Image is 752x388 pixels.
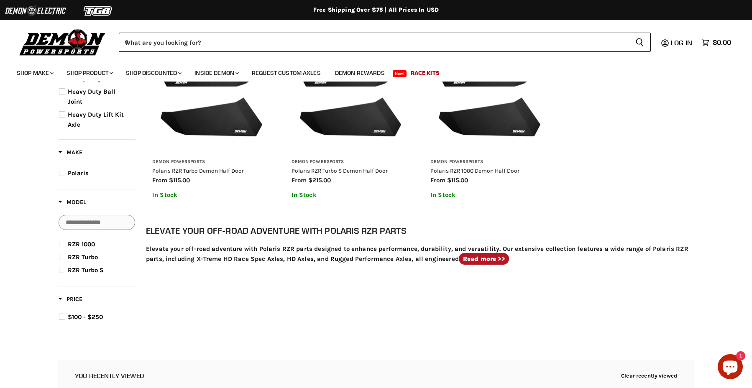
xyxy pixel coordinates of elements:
[292,167,388,174] a: Polaris RZR Turbo S Demon Half Door
[667,39,697,46] a: Log in
[169,176,190,184] span: $115.00
[68,88,115,105] span: Heavy Duty Ball Joint
[119,33,629,52] input: When autocomplete results are available use up and down arrows to review and enter to select
[152,176,167,184] span: from
[120,64,187,82] a: Shop Discounted
[10,61,729,82] ul: Main menu
[188,64,244,82] a: Inside Demon
[4,3,67,19] img: Demon Electric Logo 2
[292,35,410,153] img: Polaris RZR Turbo S Demon Half Door
[430,159,549,165] h3: Demon Powersports
[58,149,82,156] span: Make
[68,169,89,177] span: Polaris
[68,253,98,261] span: RZR Turbo
[463,255,505,263] strong: Read more >>
[393,70,407,77] span: New!
[292,191,410,199] p: In Stock
[308,176,331,184] span: $215.00
[292,176,307,184] span: from
[430,176,445,184] span: from
[58,198,86,209] button: Filter by Model
[75,372,144,379] h2: You recently viewed
[68,266,104,274] span: RZR Turbo S
[430,167,519,174] a: Polaris RZR 1000 Demon Half Door
[10,64,59,82] a: Shop Make
[671,38,692,47] span: Log in
[152,167,244,174] a: Polaris RZR Turbo Demon Half Door
[17,27,108,57] img: Demon Powersports
[146,244,694,264] p: Elevate your off-road adventure with Polaris RZR parts designed to enhance performance, durabilit...
[292,159,410,165] h3: Demon Powersports
[152,159,271,165] h3: Demon Powersports
[68,313,103,321] span: $100 - $250
[58,296,82,303] span: Price
[629,33,651,52] button: Search
[58,199,86,206] span: Model
[152,191,271,199] p: In Stock
[119,33,651,52] form: Product
[447,176,468,184] span: $115.00
[41,6,711,14] div: Free Shipping Over $75 | All Prices In USD
[67,3,130,19] img: TGB Logo 2
[60,64,118,82] a: Shop Product
[59,215,135,230] input: Search Options
[246,64,327,82] a: Request Custom Axles
[329,64,391,82] a: Demon Rewards
[697,36,735,48] a: $0.00
[68,240,95,248] span: RZR 1000
[58,148,82,159] button: Filter by Make
[58,295,82,306] button: Filter by Price
[715,354,745,381] inbox-online-store-chat: Shopify online store chat
[68,111,124,128] span: Heavy Duty Lift Kit Axle
[146,224,694,237] h2: Elevate Your Off-Road Adventure with Polaris RZR Parts
[430,35,549,153] img: Polaris RZR 1000 Demon Half Door
[621,373,677,379] button: Clear recently viewed
[404,64,446,82] a: Race Kits
[713,38,731,46] span: $0.00
[152,35,271,153] img: Polaris RZR Turbo Demon Half Door
[430,191,549,199] p: In Stock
